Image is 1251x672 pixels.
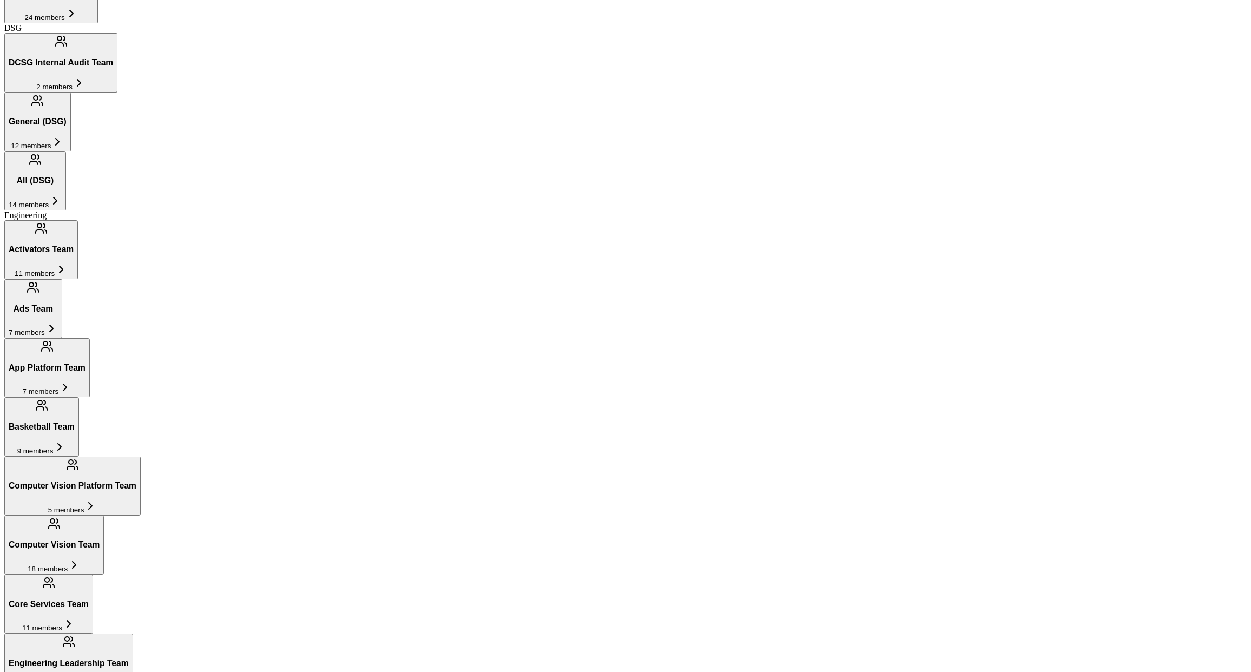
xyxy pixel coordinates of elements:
button: DCSG Internal Audit Team2 members [4,33,117,92]
span: 5 members [48,506,84,514]
span: 14 members [9,201,49,209]
button: General (DSG)12 members [4,93,71,151]
button: Computer Vision Platform Team5 members [4,457,141,516]
span: Engineering [4,210,47,220]
span: 2 members [36,83,73,91]
span: DSG [4,23,22,32]
h3: Ads Team [9,304,58,314]
h3: Activators Team [9,245,74,254]
button: Computer Vision Team18 members [4,516,104,575]
span: 7 members [23,387,59,396]
button: Ads Team7 members [4,279,62,338]
span: 7 members [9,328,45,337]
span: 11 members [22,624,62,632]
h3: All (DSG) [9,176,62,186]
span: 9 members [17,447,54,455]
button: All (DSG)14 members [4,151,66,210]
span: 12 members [11,142,51,150]
button: Basketball Team9 members [4,397,79,456]
span: 24 members [25,14,65,22]
h3: App Platform Team [9,363,85,373]
h3: General (DSG) [9,117,67,127]
button: Activators Team11 members [4,220,78,279]
h3: Computer Vision Team [9,540,100,550]
span: 18 members [28,565,68,573]
h3: Basketball Team [9,422,75,432]
button: App Platform Team7 members [4,338,90,397]
h3: Core Services Team [9,599,89,609]
span: 11 members [15,269,55,278]
h3: DCSG Internal Audit Team [9,58,113,68]
button: Core Services Team11 members [4,575,93,634]
h3: Computer Vision Platform Team [9,481,136,491]
h3: Engineering Leadership Team [9,658,129,668]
